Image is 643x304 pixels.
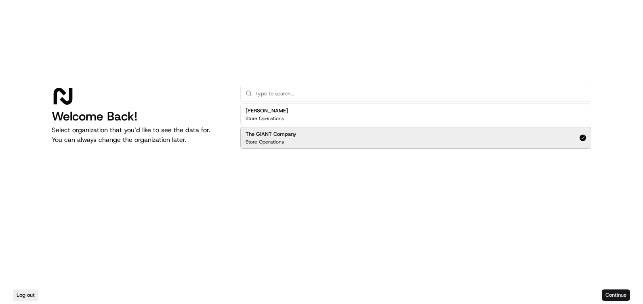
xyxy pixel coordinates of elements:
h2: [PERSON_NAME] [246,107,288,114]
button: Log out [13,289,38,301]
div: Suggestions [240,102,591,150]
p: Store Operations [246,115,284,122]
button: Continue [602,289,630,301]
p: Select organization that you’d like to see the data for. You can always change the organization l... [52,125,227,145]
p: Store Operations [246,139,284,145]
input: Type to search... [255,85,586,101]
h2: The GIANT Company [246,131,296,138]
h1: Welcome Back! [52,109,227,124]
